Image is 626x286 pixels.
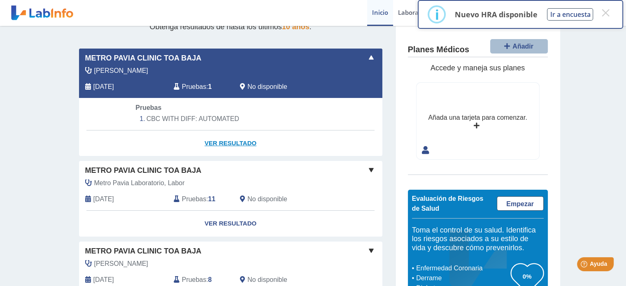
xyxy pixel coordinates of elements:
[553,254,617,277] iframe: Help widget launcher
[168,82,234,92] div: :
[208,83,212,90] b: 1
[135,113,325,125] li: CBC WITH DIFF: AUTOMATED
[547,8,593,21] button: Ir a encuesta
[182,194,206,204] span: Pruebas
[168,194,234,204] div: :
[168,275,234,285] div: :
[414,273,511,283] li: Derrame
[408,45,469,55] h4: Planes Médicos
[435,7,439,22] div: i
[247,194,287,204] span: No disponible
[512,43,533,50] span: Añadir
[94,66,148,76] span: Rios, William
[412,226,544,253] h5: Toma el control de su salud. Identifica los riesgos asociados a su estilo de vida y descubre cómo...
[247,82,287,92] span: No disponible
[93,275,114,285] span: 2023-11-30
[454,9,537,19] p: Nuevo HRA disponible
[182,82,206,92] span: Pruebas
[506,200,534,207] span: Empezar
[85,165,202,176] span: Metro Pavia Clinic Toa Baja
[490,39,548,53] button: Añadir
[85,246,202,257] span: Metro Pavia Clinic Toa Baja
[79,130,382,156] a: Ver Resultado
[598,5,613,20] button: Close this dialog
[94,178,185,188] span: Metro Pavia Laboratorio, Labor
[208,276,212,283] b: 8
[93,194,114,204] span: 2024-09-24
[93,82,114,92] span: 2025-08-18
[79,211,382,237] a: Ver Resultado
[282,23,310,31] span: 10 años
[511,271,544,281] h3: 0%
[135,104,161,111] span: Pruebas
[497,196,544,211] a: Empezar
[208,195,216,202] b: 11
[247,275,287,285] span: No disponible
[414,263,511,273] li: Enfermedad Coronaria
[182,275,206,285] span: Pruebas
[85,53,202,64] span: Metro Pavia Clinic Toa Baja
[431,64,525,72] span: Accede y maneja sus planes
[94,259,148,269] span: Rios, William
[412,195,484,212] span: Evaluación de Riesgos de Salud
[428,113,527,123] div: Añada una tarjeta para comenzar.
[149,23,311,31] span: Obtenga resultados de hasta los últimos .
